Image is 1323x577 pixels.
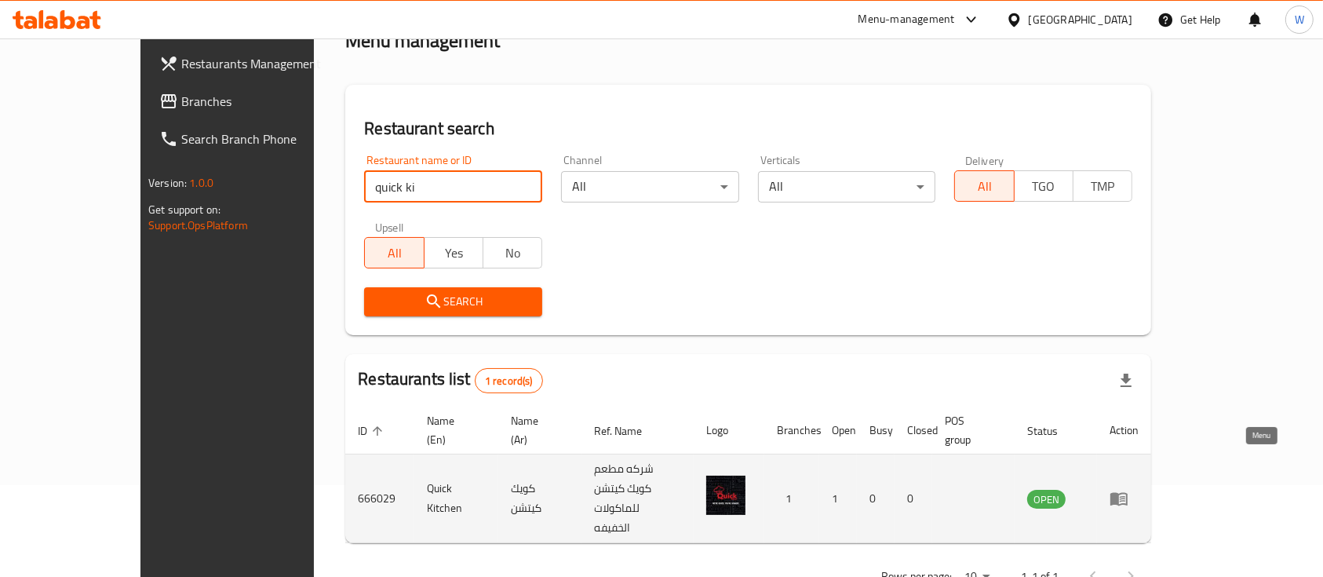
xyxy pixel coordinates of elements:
[1021,175,1067,198] span: TGO
[1295,11,1304,28] span: W
[345,455,414,543] td: 666029
[1014,170,1073,202] button: TGO
[375,221,404,232] label: Upsell
[431,242,477,265] span: Yes
[858,10,955,29] div: Menu-management
[147,45,362,82] a: Restaurants Management
[189,173,213,193] span: 1.0.0
[819,455,857,543] td: 1
[148,199,220,220] span: Get support on:
[511,411,563,449] span: Name (Ar)
[345,407,1151,543] table: enhanced table
[819,407,857,455] th: Open
[1080,175,1126,198] span: TMP
[961,175,1008,198] span: All
[764,455,819,543] td: 1
[706,476,745,515] img: Quick Kitchen
[476,374,542,389] span: 1 record(s)
[148,173,187,193] span: Version:
[594,422,662,440] span: Ref. Name
[475,368,543,393] div: Total records count
[490,242,536,265] span: No
[427,411,479,449] span: Name (En)
[1097,407,1151,455] th: Action
[364,237,424,268] button: All
[1027,422,1078,440] span: Status
[694,407,764,455] th: Logo
[764,407,819,455] th: Branches
[147,120,362,158] a: Search Branch Phone
[371,242,417,265] span: All
[181,92,349,111] span: Branches
[358,367,542,393] h2: Restaurants list
[895,455,932,543] td: 0
[364,171,542,203] input: Search for restaurant name or ID..
[358,422,388,440] span: ID
[364,287,542,316] button: Search
[148,215,248,236] a: Support.OpsPlatform
[1029,11,1132,28] div: [GEOGRAPHIC_DATA]
[424,237,483,268] button: Yes
[181,130,349,148] span: Search Branch Phone
[857,407,895,455] th: Busy
[758,171,936,203] div: All
[895,407,932,455] th: Closed
[498,455,581,543] td: كويك كيتشن
[1027,491,1066,509] span: OPEN
[345,28,500,53] h2: Menu management
[954,170,1014,202] button: All
[414,455,498,543] td: Quick Kitchen
[364,117,1132,141] h2: Restaurant search
[581,455,694,543] td: شركه مطعم كويك كيتشن للماكولات الخفيفه
[377,292,530,312] span: Search
[561,171,739,203] div: All
[945,411,996,449] span: POS group
[147,82,362,120] a: Branches
[1107,362,1145,400] div: Export file
[181,54,349,73] span: Restaurants Management
[483,237,542,268] button: No
[1073,170,1132,202] button: TMP
[965,155,1004,166] label: Delivery
[857,455,895,543] td: 0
